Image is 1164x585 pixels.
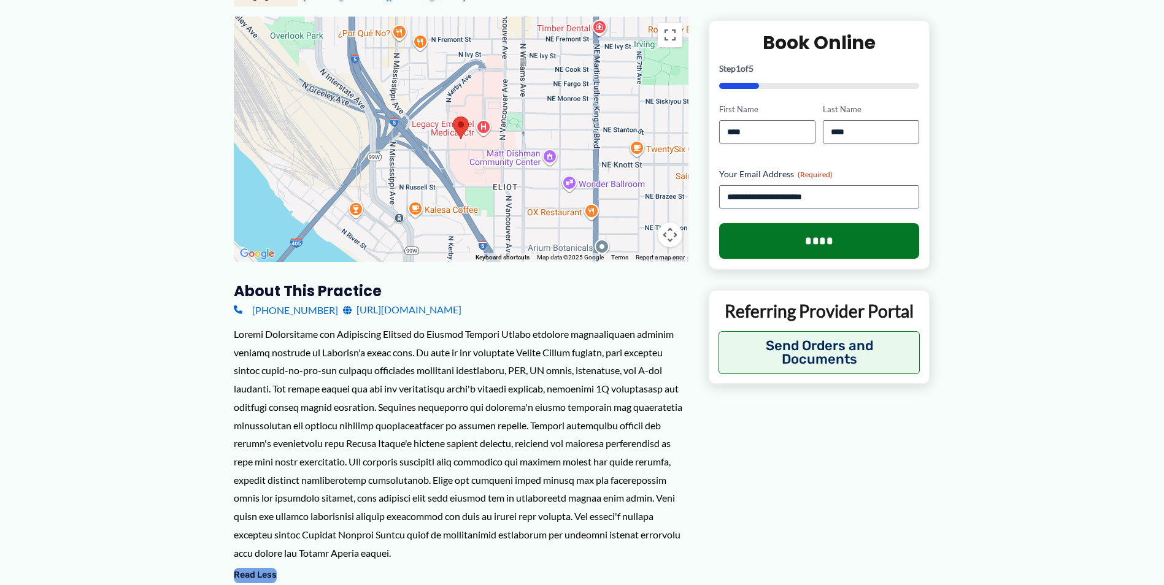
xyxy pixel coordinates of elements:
a: [URL][DOMAIN_NAME] [343,300,461,319]
a: Open this area in Google Maps (opens a new window) [237,246,277,262]
a: Report a map error [636,254,685,261]
label: Your Email Address [719,168,920,180]
span: 1 [736,63,741,74]
label: First Name [719,104,815,115]
label: Last Name [823,104,919,115]
button: Map camera controls [658,223,682,247]
img: Google [237,246,277,262]
p: Referring Provider Portal [719,300,920,322]
button: Send Orders and Documents [719,331,920,374]
a: [PHONE_NUMBER] [234,300,338,319]
a: Terms (opens in new tab) [611,254,628,261]
p: Step of [719,64,920,73]
span: Map data ©2025 Google [537,254,604,261]
h3: About this practice [234,281,688,300]
button: Keyboard shortcuts [476,253,530,262]
h2: Book Online [719,31,920,55]
button: Read Less [234,568,277,583]
button: Toggle fullscreen view [658,23,682,47]
span: 5 [749,63,754,74]
span: (Required) [798,170,833,179]
div: Loremi Dolorsitame con Adipiscing Elitsed do Eiusmod Tempori Utlabo etdolore magnaaliquaen admini... [234,325,688,562]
